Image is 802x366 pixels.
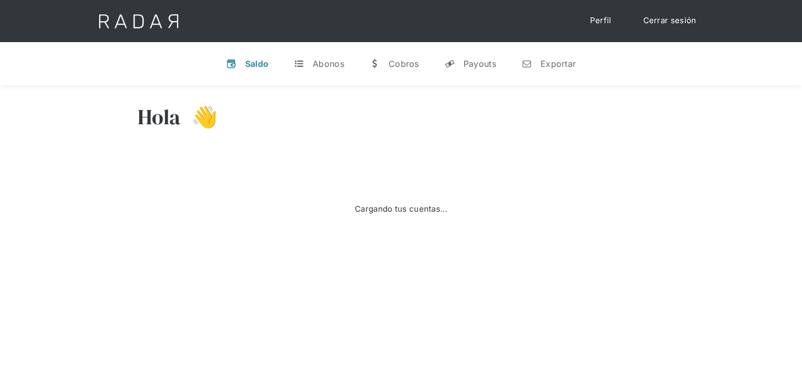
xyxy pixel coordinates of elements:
a: Perfil [579,11,622,31]
div: y [445,58,455,69]
div: n [521,58,532,69]
h3: 👋 [181,104,218,130]
div: Payouts [463,58,496,69]
a: Cerrar sesión [633,11,707,31]
div: w [370,58,380,69]
div: Exportar [540,58,576,69]
h3: Hola [138,104,181,130]
div: Abonos [313,58,344,69]
div: Cobros [389,58,419,69]
div: v [226,58,237,69]
div: Saldo [245,58,269,69]
div: t [294,58,304,69]
div: Cargando tus cuentas... [355,203,447,215]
